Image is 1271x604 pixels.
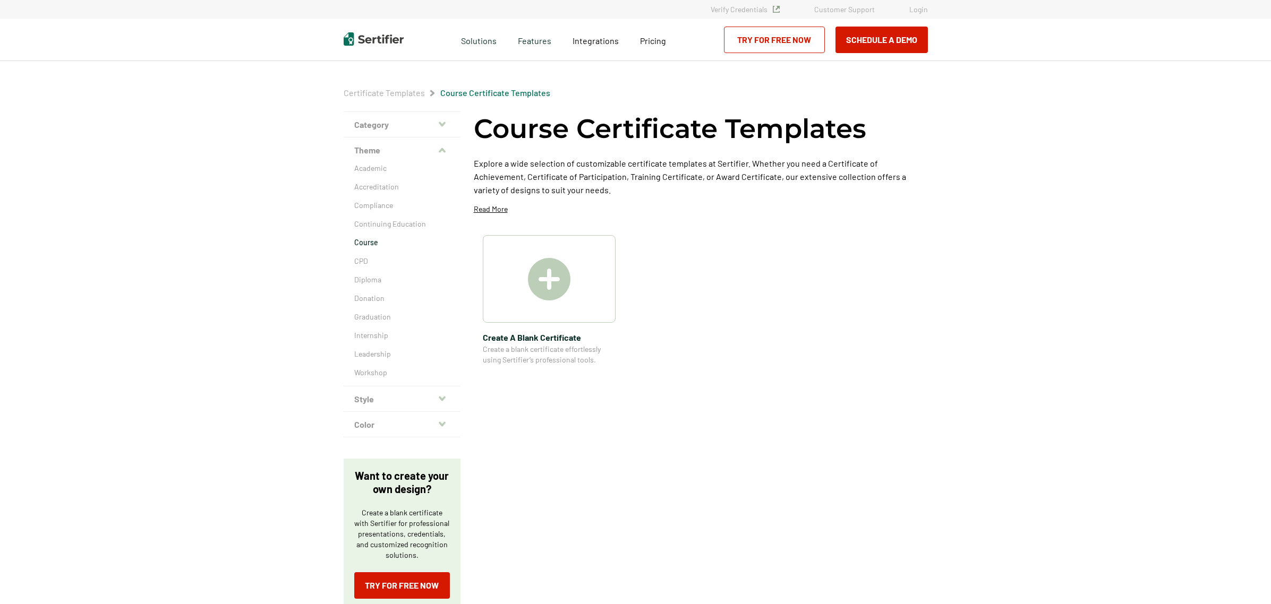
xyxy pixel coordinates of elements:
a: Diploma [354,274,450,285]
span: Solutions [461,33,497,46]
span: Create a blank certificate effortlessly using Sertifier’s professional tools. [483,344,616,365]
a: Academic [354,163,450,174]
a: Accreditation [354,182,450,192]
p: Create a blank certificate with Sertifier for professional presentations, credentials, and custom... [354,507,450,560]
div: Breadcrumb [344,88,550,98]
img: Verified [773,6,780,13]
button: Style [344,386,460,412]
p: Read More [474,204,508,214]
button: Category [344,112,460,137]
span: Create A Blank Certificate [483,331,616,344]
a: Integrations [573,33,619,46]
a: Continuing Education [354,219,450,229]
p: Want to create your own design? [354,469,450,496]
p: Explore a wide selection of customizable certificate templates at Sertifier. Whether you need a C... [474,157,928,196]
a: Try for Free Now [724,27,825,53]
a: Graduation [354,312,450,322]
h1: Course Certificate Templates [474,111,866,146]
a: Compliance [354,200,450,211]
a: Internship [354,330,450,341]
button: Color [344,412,460,437]
a: Pricing [640,33,666,46]
div: Theme [344,163,460,386]
img: Create A Blank Certificate [528,258,570,300]
span: Pricing [640,36,666,46]
a: Course Certificate Templates [440,88,550,98]
img: Sertifier | Digital Credentialing Platform [344,32,404,46]
a: Leadership [354,349,450,359]
a: Workshop [354,367,450,378]
a: Customer Support [814,5,875,14]
a: Verify Credentials [711,5,780,14]
a: Donation [354,293,450,304]
span: Features [518,33,551,46]
span: Integrations [573,36,619,46]
a: Course [354,237,450,248]
a: Login [909,5,928,14]
a: Try for Free Now [354,572,450,599]
button: Theme [344,137,460,163]
a: CPD [354,256,450,266]
a: Certificate Templates [344,88,425,98]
